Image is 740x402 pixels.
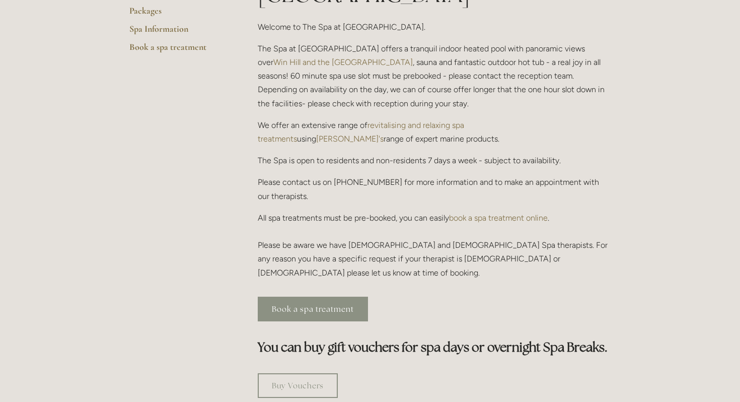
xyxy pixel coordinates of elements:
[129,41,226,59] a: Book a spa treatment
[258,42,611,110] p: The Spa at [GEOGRAPHIC_DATA] offers a tranquil indoor heated pool with panoramic views over , sau...
[258,339,608,355] strong: You can buy gift vouchers for spa days or overnight Spa Breaks.
[258,297,368,321] a: Book a spa treatment
[258,154,611,167] p: The Spa is open to residents and non-residents 7 days a week - subject to availability.
[258,20,611,34] p: Welcome to The Spa at [GEOGRAPHIC_DATA].
[273,57,413,67] a: Win Hill and the [GEOGRAPHIC_DATA]
[449,213,548,223] a: book a spa treatment online
[258,175,611,203] p: Please contact us on [PHONE_NUMBER] for more information and to make an appointment with our ther...
[258,211,611,280] p: All spa treatments must be pre-booked, you can easily . Please be aware we have [DEMOGRAPHIC_DATA...
[129,5,226,23] a: Packages
[258,118,611,146] p: We offer an extensive range of using range of expert marine products.
[316,134,384,144] a: [PERSON_NAME]'s
[258,373,338,398] a: Buy Vouchers
[129,23,226,41] a: Spa Information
